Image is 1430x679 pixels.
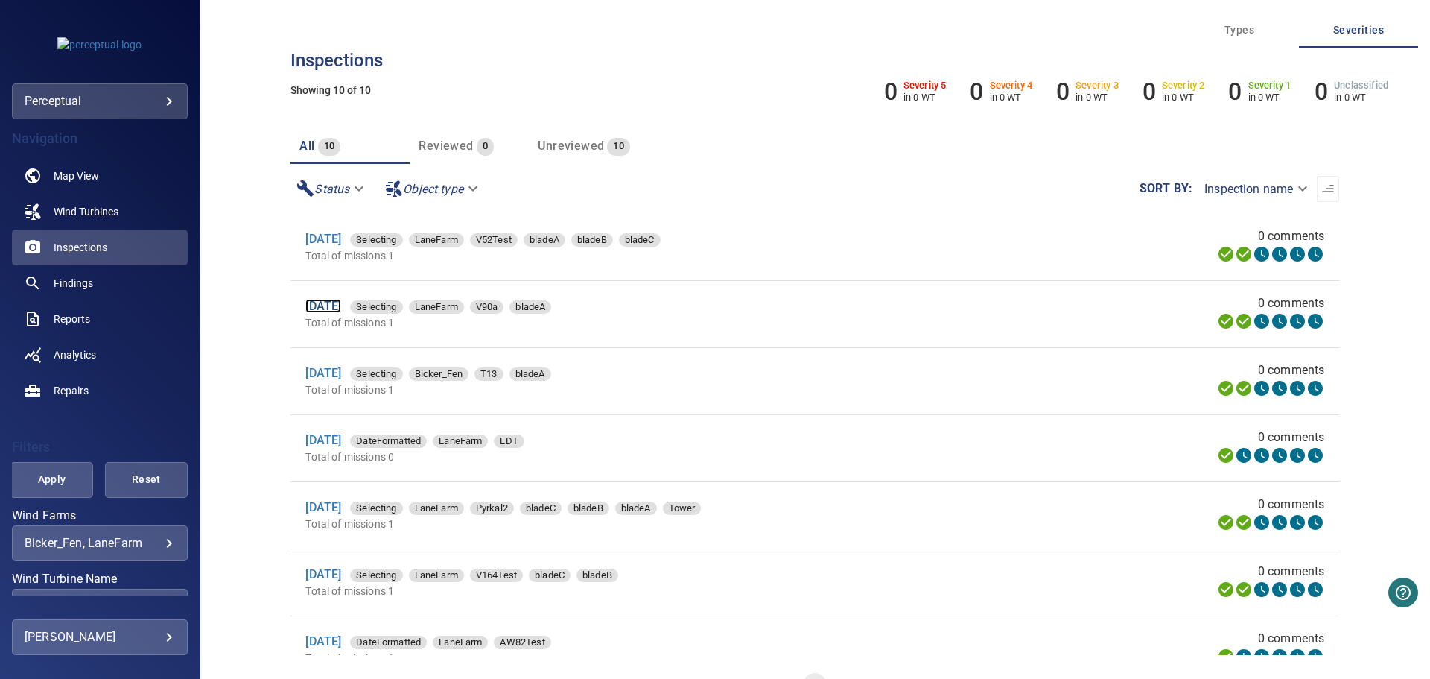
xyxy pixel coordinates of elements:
[1258,630,1325,648] span: 0 comments
[105,462,188,498] button: Reset
[1253,514,1271,531] svg: Selecting 0%
[470,233,518,247] span: V52Test
[290,51,1339,70] h3: Inspections
[350,300,402,315] span: Selecting
[470,502,514,515] div: Pyrkal2
[350,569,402,582] div: Selecting
[470,300,504,314] div: V90a
[1217,312,1235,330] svg: Uploading 100%
[1288,581,1306,599] svg: Matching 0%
[12,230,188,265] a: inspections active
[305,449,872,464] p: Total of missions 0
[970,78,983,106] h6: 0
[54,204,118,219] span: Wind Turbines
[1288,446,1306,464] svg: Matching 0%
[12,525,188,561] div: Wind Farms
[12,573,188,585] label: Wind Turbine Name
[433,635,488,650] span: LaneFarm
[1217,446,1235,464] svg: Uploading 100%
[1162,80,1205,91] h6: Severity 2
[409,502,464,515] div: LaneFarm
[305,248,940,263] p: Total of missions 1
[1271,648,1288,666] svg: ML Processing 0%
[1056,78,1070,106] h6: 0
[990,92,1033,103] p: in 0 WT
[615,501,657,516] span: bladeA
[1217,648,1235,666] svg: Uploading 100%
[1306,581,1324,599] svg: Classification 0%
[1235,245,1253,263] svg: Data Formatted 100%
[1140,183,1192,195] label: Sort by :
[1235,648,1253,666] svg: Data Formatted 0%
[1308,21,1409,40] span: Severities
[350,434,427,449] span: DateFormatted
[29,470,74,489] span: Apply
[409,300,464,315] span: LaneFarm
[1306,245,1324,263] svg: Classification 0%
[1315,78,1328,106] h6: 0
[305,500,341,514] a: [DATE]
[12,337,188,373] a: analytics noActive
[54,383,89,398] span: Repairs
[1271,514,1288,531] svg: ML Processing 0%
[903,92,947,103] p: in 0 WT
[350,233,402,247] div: Selecting
[409,233,464,247] div: LaneFarm
[54,240,107,255] span: Inspections
[470,501,514,516] span: Pyrkal2
[1253,581,1271,599] svg: Selecting 0%
[1334,80,1388,91] h6: Unclassified
[524,233,565,247] span: bladeA
[290,85,1339,96] h5: Showing 10 of 10
[520,501,562,516] span: bladeC
[433,434,488,449] span: LaneFarm
[1258,227,1325,245] span: 0 comments
[1288,648,1306,666] svg: Matching 0%
[1288,379,1306,397] svg: Matching 0%
[10,462,93,498] button: Apply
[520,502,562,515] div: bladeC
[494,435,524,448] div: LDT
[509,367,551,382] span: bladeA
[305,315,886,330] p: Total of missions 1
[433,636,488,649] div: LaneFarm
[571,233,613,247] div: bladeB
[1228,78,1242,106] h6: 0
[1235,581,1253,599] svg: Data Formatted 100%
[350,568,402,583] span: Selecting
[305,433,341,447] a: [DATE]
[1253,245,1271,263] svg: Selecting 0%
[470,233,518,247] div: V52Test
[568,501,609,516] span: bladeB
[403,182,463,196] em: Object type
[477,138,494,155] span: 0
[1306,648,1324,666] svg: Classification 0%
[12,194,188,230] a: windturbines noActive
[1288,312,1306,330] svg: Matching 0%
[576,569,618,582] div: bladeB
[1253,312,1271,330] svg: Selecting 0%
[305,584,919,599] p: Total of missions 1
[615,502,657,515] div: bladeA
[903,80,947,91] h6: Severity 5
[1248,92,1291,103] p: in 0 WT
[12,510,188,522] label: Wind Farms
[1235,312,1253,330] svg: Data Formatted 100%
[350,367,402,381] div: Selecting
[305,232,341,246] a: [DATE]
[12,131,188,146] h4: Navigation
[1271,379,1288,397] svg: ML Processing 0%
[12,265,188,301] a: findings noActive
[25,536,175,550] div: Bicker_Fen, LaneFarm
[305,567,341,581] a: [DATE]
[470,300,504,315] span: V90a
[12,301,188,337] a: reports noActive
[571,233,613,247] span: bladeB
[305,634,341,648] a: [DATE]
[12,440,188,455] h4: Filters
[1143,78,1156,106] h6: 0
[1271,312,1288,330] svg: ML Processing 0%
[509,300,551,314] div: bladeA
[1258,429,1325,446] span: 0 comments
[1253,648,1271,666] svg: Selecting 0%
